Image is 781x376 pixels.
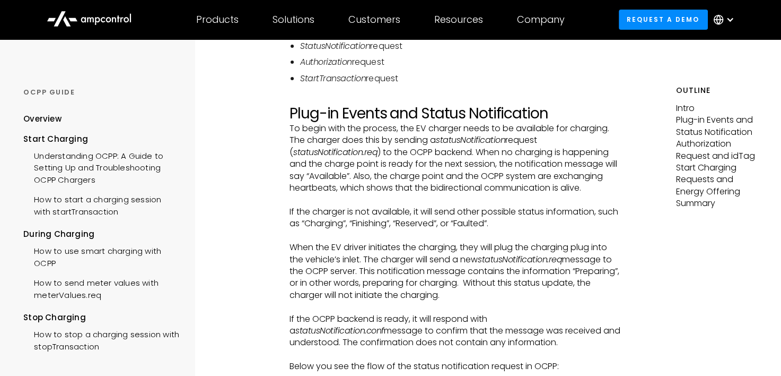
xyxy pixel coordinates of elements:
[619,10,708,29] a: Request a demo
[300,56,352,68] em: Authorization
[295,324,384,337] em: statusNotification.conf
[300,73,621,84] li: request
[289,242,621,301] p: When the EV driver initiates the charging, they will plug the charging plug into the vehicle’s in...
[289,105,621,123] h2: Plug-in Events and Status Notification
[23,133,180,145] div: Start Charging
[273,14,314,25] div: Solutions
[289,301,621,313] p: ‍
[289,123,621,194] p: To begin with the process, the EV charger needs to be available for charging. The charger does th...
[300,40,370,52] em: StatusNotification
[348,14,400,25] div: Customers
[676,102,758,114] p: Intro
[23,312,180,323] div: Stop Charging
[289,313,621,349] p: If the OCPP backend is ready, it will respond with a message to confirm that the message was rece...
[676,138,758,162] p: Authorization Request and idTag
[23,272,180,304] a: How to send meter values with meterValues.req
[289,230,621,242] p: ‍
[289,361,621,372] p: Below you see the flow of the status notification request in OCPP:
[436,134,505,146] em: statusNotification
[23,113,62,125] div: Overview
[289,93,621,105] p: ‍
[23,240,180,272] a: How to use smart charging with OCPP
[23,113,62,133] a: Overview
[517,14,565,25] div: Company
[676,198,758,209] p: Summary
[196,14,239,25] div: Products
[300,56,621,68] li: request
[23,228,180,240] div: During Charging
[300,40,621,52] li: request
[23,145,180,189] a: Understanding OCPP: A Guide to Setting Up and Troubleshooting OCPP Chargers
[289,194,621,206] p: ‍
[23,323,180,355] a: How to stop a charging session with stopTransaction
[293,146,378,158] em: statusNotification.req
[23,189,180,220] a: How to start a charging session with startTransaction
[676,162,758,198] p: Start Charging Requests and Energy Offering
[23,88,180,97] div: OCPP GUIDE
[676,114,758,138] p: Plug-in Events and Status Notification
[289,349,621,361] p: ‍
[434,14,483,25] div: Resources
[478,253,562,266] em: statusNotification.req
[676,85,758,96] h5: Outline
[289,206,621,230] p: If the charger is not available, it will send other possible status information, such as “Chargin...
[300,72,366,84] em: StartTransaction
